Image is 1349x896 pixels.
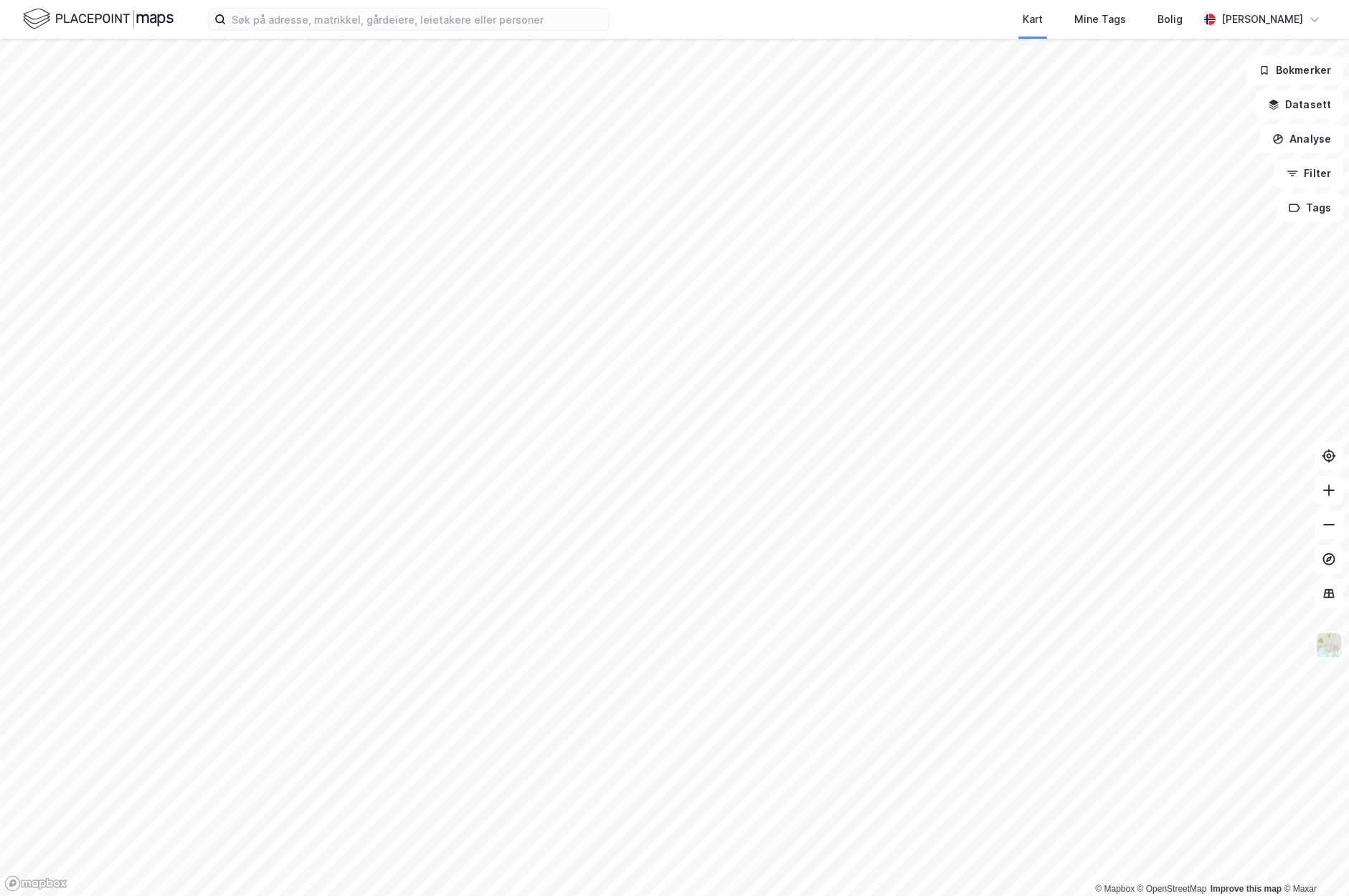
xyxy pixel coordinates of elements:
[1211,884,1282,894] a: Improve this map
[226,9,609,30] input: Søk på adresse, matrikkel, gårdeiere, leietakere eller personer
[1023,11,1043,28] div: Kart
[1274,159,1343,188] button: Filter
[1158,11,1183,28] div: Bolig
[1221,11,1303,28] div: [PERSON_NAME]
[1315,632,1343,659] img: Z
[4,875,67,892] a: Mapbox homepage
[1137,884,1207,894] a: OpenStreetMap
[23,6,174,32] img: logo.f888ab2527a4732fd821a326f86c7f29.svg
[1277,827,1349,896] iframe: Chat Widget
[1074,11,1126,28] div: Mine Tags
[1277,194,1343,222] button: Tags
[1256,90,1343,119] button: Datasett
[1260,125,1343,153] button: Analyse
[1246,56,1343,85] button: Bokmerker
[1277,827,1349,896] div: Kontrollprogram for chat
[1095,884,1135,894] a: Mapbox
